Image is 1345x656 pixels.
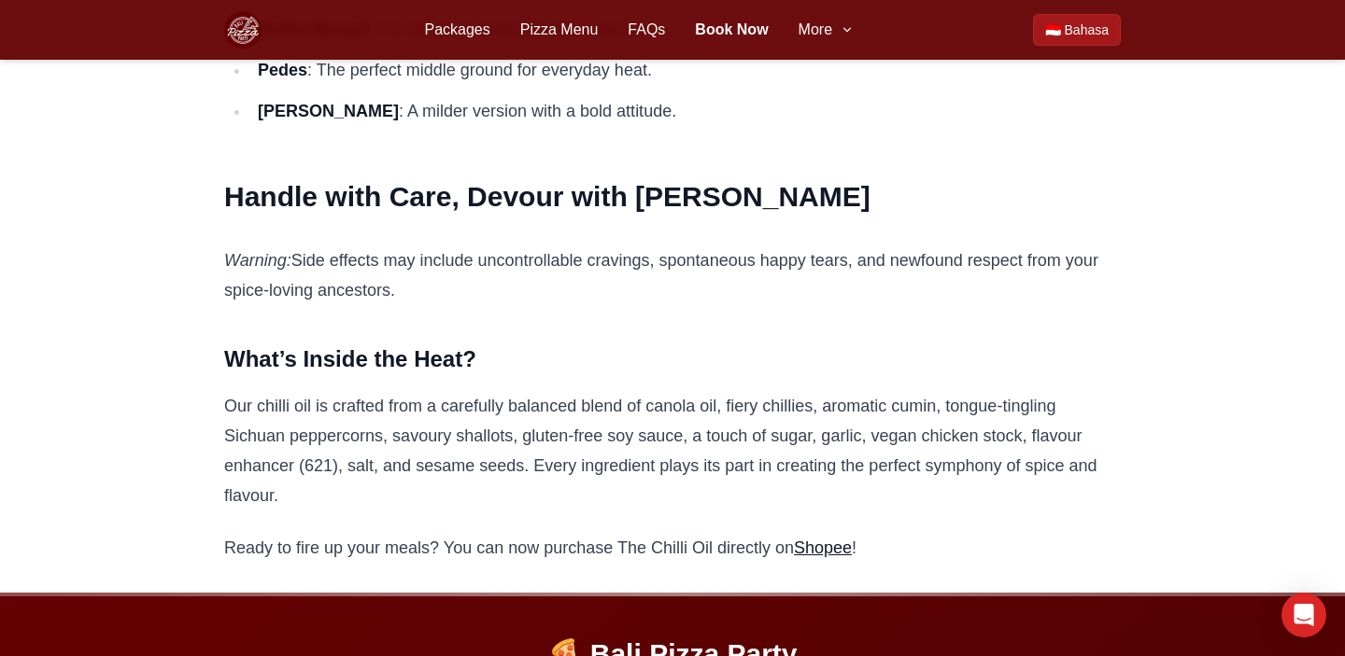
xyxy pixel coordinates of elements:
li: : A milder version with a bold attitude. [250,96,1121,126]
p: Ready to fire up your meals? You can now purchase The Chilli Oil directly on ! [224,533,1121,563]
li: : The perfect middle ground for everyday heat. [250,55,1121,85]
a: Pizza Menu [520,19,599,41]
p: Side effects may include uncontrollable cravings, spontaneous happy tears, and newfound respect f... [224,245,1121,305]
strong: [PERSON_NAME] [258,102,399,120]
a: Book Now [695,19,768,41]
p: Our chilli oil is crafted from a carefully balanced blend of canola oil, fiery chillies, aromatic... [224,391,1121,510]
h2: Handle with Care, Devour with [PERSON_NAME] [224,178,1121,216]
a: FAQs [628,19,665,41]
a: Beralih ke Bahasa Indonesia [1033,14,1121,46]
span: Bahasa [1065,21,1109,39]
a: Packages [424,19,489,41]
img: Bali Pizza Party Logo [224,11,262,49]
a: Shopee [794,538,852,557]
div: Open Intercom Messenger [1281,593,1326,637]
em: Warning: [224,251,291,270]
strong: Pedes [258,61,307,79]
h3: What’s Inside the Heat? [224,342,1121,376]
span: More [799,19,832,41]
button: More [799,19,855,41]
